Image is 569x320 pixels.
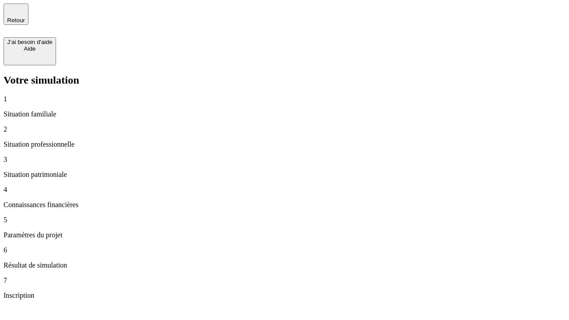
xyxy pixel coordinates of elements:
span: Retour [7,17,25,24]
div: J’ai besoin d'aide [7,39,52,45]
p: Connaissances financières [4,201,565,209]
div: Aide [7,45,52,52]
button: Retour [4,4,28,25]
p: Inscription [4,292,565,300]
button: J’ai besoin d'aideAide [4,37,56,65]
p: Résultat de simulation [4,261,565,269]
p: Situation familiale [4,110,565,118]
h2: Votre simulation [4,74,565,86]
p: 6 [4,246,565,254]
p: 7 [4,276,565,284]
p: Situation patrimoniale [4,171,565,179]
p: Paramètres du projet [4,231,565,239]
p: 1 [4,95,565,103]
p: 4 [4,186,565,194]
p: Situation professionnelle [4,140,565,148]
p: 5 [4,216,565,224]
p: 3 [4,156,565,164]
p: 2 [4,125,565,133]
